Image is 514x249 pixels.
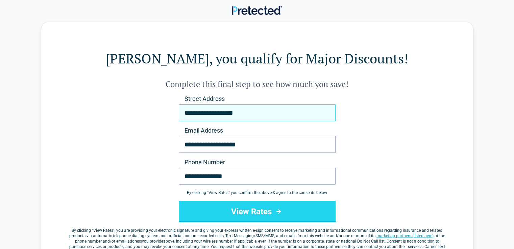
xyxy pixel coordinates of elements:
h1: [PERSON_NAME], you qualify for Major Discounts! [68,49,446,68]
h2: Complete this final step to see how much you save! [68,79,446,89]
a: marketing partners (listed here) [376,233,434,238]
label: Email Address [179,127,336,135]
label: Phone Number [179,158,336,166]
div: By clicking " View Rates " you confirm the above & agree to the consents below [179,190,336,195]
label: Street Address [179,95,336,103]
span: View Rates [93,228,113,233]
button: View Rates [179,201,336,222]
